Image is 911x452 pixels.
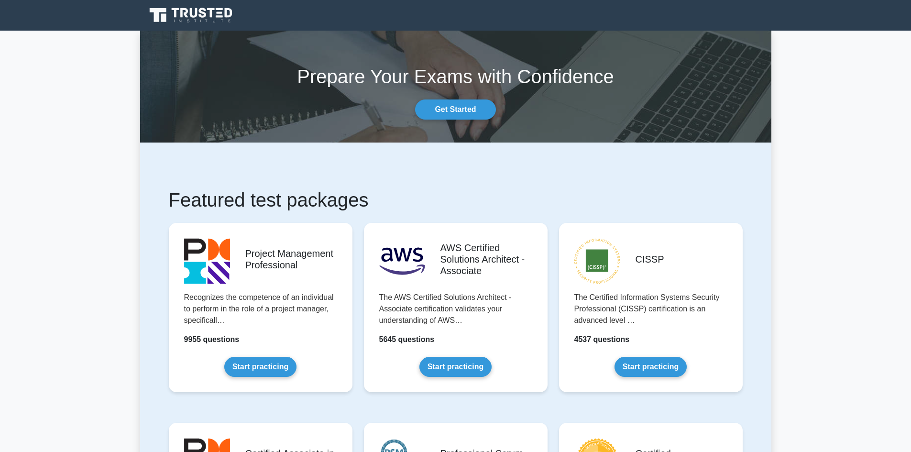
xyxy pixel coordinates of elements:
[415,99,495,120] a: Get Started
[615,357,687,377] a: Start practicing
[224,357,296,377] a: Start practicing
[140,65,771,88] h1: Prepare Your Exams with Confidence
[419,357,492,377] a: Start practicing
[169,188,743,211] h1: Featured test packages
